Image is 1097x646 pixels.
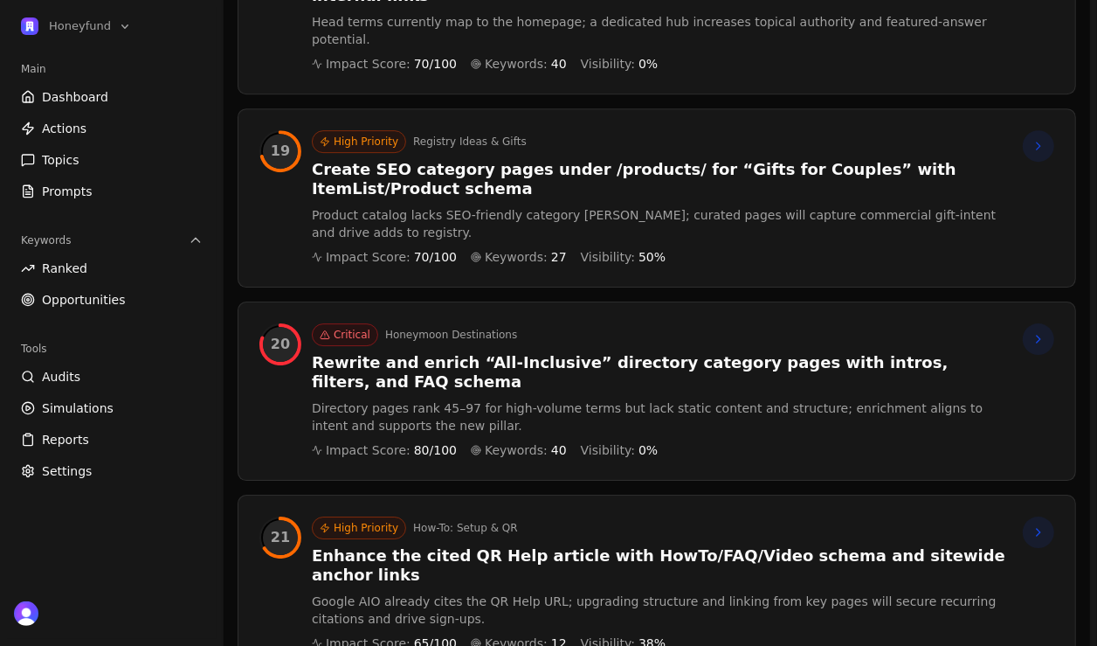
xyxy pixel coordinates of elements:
[312,593,1009,628] p: Google AIO already cites the QR Help URL; upgrading structure and linking from key pages will sec...
[263,134,298,169] div: Rank 19, Impact 70%
[14,14,139,38] button: Open organization switcher
[551,441,567,459] span: 40
[414,441,457,459] span: 80 /100
[312,399,1009,434] p: Directory pages rank 45–97 for high-volume terms but lack static content and structure; enrichmen...
[14,115,210,142] a: Actions
[14,83,210,111] a: Dashboard
[551,248,567,266] span: 27
[413,135,527,149] button: Registry Ideas & Gifts
[326,441,411,459] span: Impact Score:
[263,327,298,362] div: Rank 20, Impact 80%
[42,260,87,277] span: Ranked
[14,601,38,626] img: 's logo
[238,302,1076,481] a: Rank 20, Impact 80%CriticalHoneymoon DestinationsRewrite and enrich “All-Inclusive” directory cat...
[21,17,38,35] img: Honeyfund
[42,183,93,200] span: Prompts
[14,394,210,422] a: Simulations
[49,18,111,34] span: Honeyfund
[42,431,89,448] span: Reports
[581,55,635,73] span: Visibility:
[312,206,1009,241] p: Product catalog lacks SEO-friendly category [PERSON_NAME]; curated pages will capture commercial ...
[42,399,114,417] span: Simulations
[312,160,1009,199] h3: Create SEO category pages under /products/ for “Gifts for Couples” with ItemList/Product schema
[14,55,210,83] div: Main
[485,55,548,73] span: Keywords:
[638,248,666,266] span: 50 %
[42,151,79,169] span: Topics
[14,335,210,363] div: Tools
[238,108,1076,288] a: Rank 19, Impact 70%High PriorityRegistry Ideas & GiftsCreate SEO category pages under /products/ ...
[485,248,548,266] span: Keywords:
[312,130,406,153] div: High Priority
[312,546,1009,586] h3: Enhance the cited QR Help article with HowTo/FAQ/Video schema and sitewide anchor links
[581,441,635,459] span: Visibility:
[14,286,210,314] a: Opportunities
[638,55,658,73] span: 0 %
[14,177,210,205] a: Prompts
[42,368,80,386] span: Audits
[263,520,298,555] div: Rank 21, Impact 65%
[312,13,1009,48] p: Head terms currently map to the homepage; a dedicated hub increases topical authority and feature...
[485,441,548,459] span: Keywords:
[14,363,210,391] a: Audits
[14,601,38,626] button: Open user button
[551,55,567,73] span: 40
[326,248,411,266] span: Impact Score:
[326,55,411,73] span: Impact Score:
[14,254,210,282] a: Ranked
[42,88,108,106] span: Dashboard
[14,226,210,254] button: Keywords
[42,291,126,309] span: Opportunities
[312,353,1009,392] h3: Rewrite and enrich “All-Inclusive” directory category pages with intros, filters, and FAQ schema
[14,457,210,485] a: Settings
[312,323,378,346] div: Critical
[413,521,518,535] button: How-To: Setup & QR
[42,120,86,137] span: Actions
[14,426,210,454] a: Reports
[638,441,658,459] span: 0 %
[385,328,517,342] button: Honeymoon Destinations
[312,517,406,539] div: High Priority
[414,55,457,73] span: 70 /100
[414,248,457,266] span: 70 /100
[42,462,92,480] span: Settings
[581,248,635,266] span: Visibility:
[14,146,210,174] a: Topics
